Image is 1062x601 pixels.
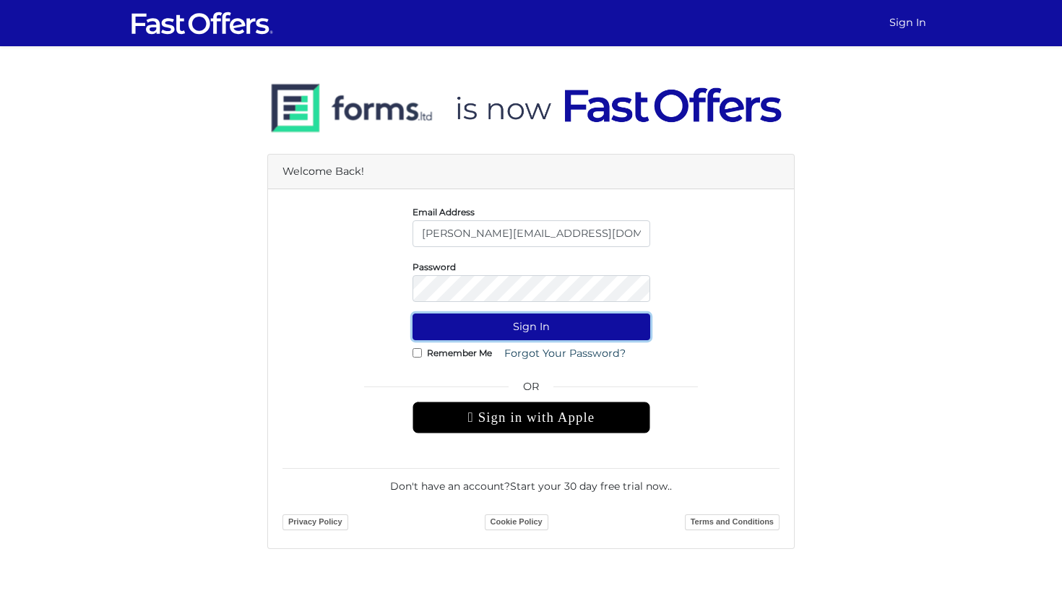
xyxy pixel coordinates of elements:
label: Remember Me [427,351,492,355]
a: Terms and Conditions [685,514,780,530]
a: Start your 30 day free trial now. [510,480,670,493]
label: Email Address [413,210,475,214]
input: E-Mail [413,220,650,247]
label: Password [413,265,456,269]
button: Sign In [413,314,650,340]
div: Welcome Back! [268,155,794,189]
a: Forgot Your Password? [495,340,635,367]
a: Cookie Policy [485,514,548,530]
div: Don't have an account? . [282,468,780,494]
span: OR [413,379,650,402]
div: Sign in with Apple [413,402,650,433]
a: Privacy Policy [282,514,348,530]
a: Sign In [884,9,932,37]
